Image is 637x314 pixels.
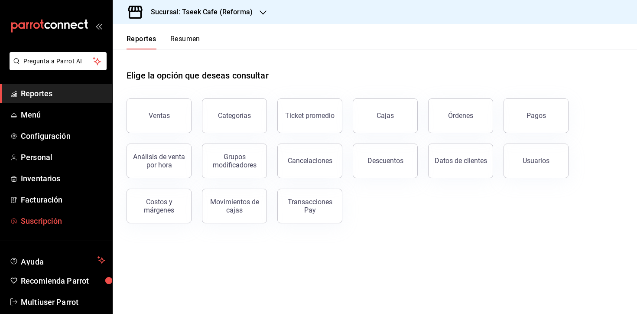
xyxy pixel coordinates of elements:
button: Datos de clientes [428,144,493,178]
div: Pagos [526,111,546,120]
button: Resumen [170,35,200,49]
span: Facturación [21,194,105,206]
span: Pregunta a Parrot AI [23,57,93,66]
span: Menú [21,109,105,121]
span: Inventarios [21,173,105,184]
button: Ticket promedio [277,98,342,133]
div: Cancelaciones [288,157,332,165]
div: Usuarios [523,157,549,165]
button: Grupos modificadores [202,144,267,178]
div: Grupos modificadores [208,153,261,169]
button: Transacciones Pay [277,189,342,223]
span: Suscripción [21,215,105,227]
span: Ayuda [21,255,94,265]
span: Reportes [21,88,105,99]
div: Ticket promedio [285,111,335,120]
button: Ventas [127,98,192,133]
div: Ventas [149,111,170,120]
div: Categorías [218,111,251,120]
h1: Elige la opción que deseas consultar [127,69,269,82]
span: Multiuser Parrot [21,296,105,308]
button: Movimientos de cajas [202,189,267,223]
h3: Sucursal: Tseek Cafe (Reforma) [144,7,253,17]
button: Descuentos [353,144,418,178]
button: Pagos [504,98,569,133]
button: Órdenes [428,98,493,133]
div: navigation tabs [127,35,200,49]
div: Cajas [377,111,394,121]
div: Órdenes [448,111,473,120]
button: Reportes [127,35,156,49]
div: Datos de clientes [435,157,487,165]
span: Recomienda Parrot [21,275,105,287]
button: Usuarios [504,144,569,178]
a: Pregunta a Parrot AI [6,63,107,72]
div: Análisis de venta por hora [132,153,186,169]
button: Análisis de venta por hora [127,144,192,178]
a: Cajas [353,98,418,133]
button: Cancelaciones [277,144,342,178]
button: Costos y márgenes [127,189,192,223]
span: Configuración [21,130,105,142]
button: Categorías [202,98,267,133]
div: Transacciones Pay [283,198,337,214]
div: Descuentos [367,157,403,165]
div: Costos y márgenes [132,198,186,214]
button: Pregunta a Parrot AI [10,52,107,70]
button: open_drawer_menu [95,23,102,29]
span: Personal [21,151,105,163]
div: Movimientos de cajas [208,198,261,214]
